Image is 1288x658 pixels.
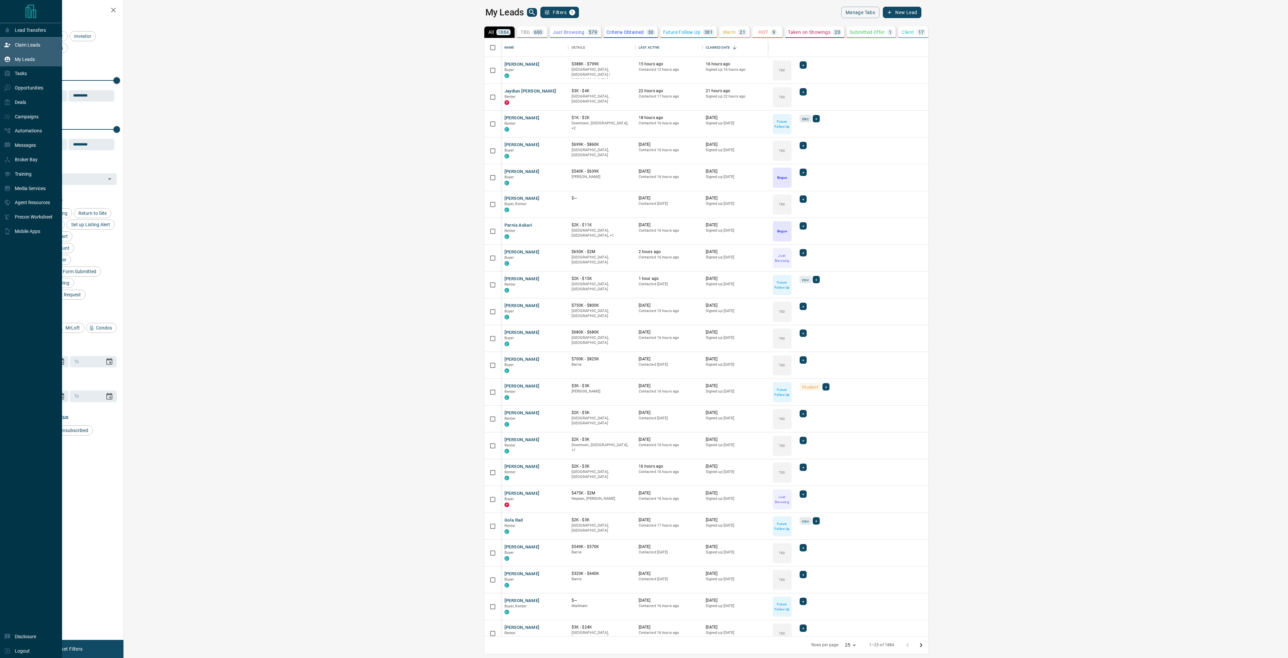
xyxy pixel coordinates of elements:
span: Renter [504,282,516,287]
span: Buyer [504,363,514,367]
p: [DATE] [639,490,699,496]
div: + [800,249,807,256]
p: TBD [779,336,785,341]
p: Contacted 12 hours ago [639,67,699,72]
p: 16 hours ago [706,61,766,67]
p: Signed up [DATE] [706,147,766,153]
div: + [800,61,807,69]
div: property.ca [504,502,509,507]
p: [DATE] [706,383,766,389]
p: [PERSON_NAME] [572,389,632,394]
span: Buyer [504,148,514,153]
span: Investor [72,34,94,39]
span: + [802,544,804,551]
div: + [800,437,807,444]
span: Buyer [504,550,514,555]
p: 579 [589,30,597,35]
div: + [800,330,807,337]
span: Buyer, Renter [504,202,527,206]
div: Condos [86,323,117,333]
div: Name [501,38,568,57]
p: 20 [835,30,840,35]
p: [DATE] [639,517,699,523]
div: condos.ca [504,261,509,266]
span: + [802,598,804,605]
p: Contacted 16 hours ago [639,228,699,233]
p: $2K - $3K [572,517,632,523]
p: Contacted 16 hours ago [639,147,699,153]
button: [PERSON_NAME] [504,464,540,470]
p: Barrie [572,362,632,367]
div: + [800,464,807,471]
p: [DATE] [706,571,766,577]
div: Details [572,38,585,57]
div: condos.ca [504,556,509,561]
span: + [802,88,804,95]
div: + [813,276,820,283]
p: TBD [779,550,785,555]
p: Just Browsing [773,494,791,504]
p: Contacted 16 hours ago [639,442,699,448]
span: + [815,518,817,524]
div: 25 [842,640,858,650]
p: 9 [772,30,775,35]
p: Bogus [777,229,787,234]
p: Signed up 22 hours ago [706,94,766,99]
p: $2K - $15K [572,276,632,282]
span: + [802,249,804,256]
p: Contacted [DATE] [639,550,699,555]
p: Signed up 16 hours ago [706,67,766,72]
button: [PERSON_NAME] [504,437,540,443]
div: condos.ca [504,342,509,346]
p: Submitted Offer [850,30,885,35]
button: Filters1 [540,7,579,18]
p: $699K - $860K [572,142,632,147]
button: [PERSON_NAME] [504,276,540,282]
p: Just Browsing [773,253,791,263]
button: [PERSON_NAME] [504,383,540,390]
div: Set up Listing Alert [66,220,115,230]
span: 1 [570,10,575,15]
span: nov [802,518,809,524]
p: Contacted [DATE] [639,362,699,367]
span: Renter [504,121,516,126]
span: Return to Site [76,211,109,216]
p: $1K - $2K [572,115,632,121]
div: Details [568,38,635,57]
span: + [802,330,804,337]
p: 381 [704,30,713,35]
p: Signed up [DATE] [706,201,766,206]
p: $680K - $680K [572,330,632,335]
div: condos.ca [504,368,509,373]
div: + [800,571,807,578]
span: Buyer [504,255,514,260]
p: $320K - $440K [572,571,632,577]
p: Contacted 16 hours ago [639,174,699,180]
p: TBD [779,95,785,100]
div: Claimed Date [706,38,730,57]
p: [DATE] [639,410,699,416]
p: Contacted 16 hours ago [639,335,699,341]
p: Contacted [DATE] [639,201,699,206]
p: TBD [779,416,785,421]
div: + [800,169,807,176]
span: + [802,464,804,471]
div: condos.ca [504,181,509,185]
p: [DATE] [706,249,766,255]
p: [DATE] [639,303,699,308]
button: Choose date [103,390,116,403]
p: Toronto [572,67,632,83]
p: Contacted 16 hours ago [639,496,699,501]
div: + [800,222,807,230]
p: Taken on Showings [788,30,830,35]
p: 22 hours ago [639,88,699,94]
p: 1884 [498,30,509,35]
p: Future Follow Up [773,119,791,129]
div: + [800,598,807,605]
p: [GEOGRAPHIC_DATA], [GEOGRAPHIC_DATA] [572,335,632,346]
p: $--- [572,195,632,201]
p: [DATE] [639,169,699,174]
span: Buyer [504,497,514,501]
p: [PERSON_NAME] [572,174,632,180]
p: $2K - $3K [572,437,632,442]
